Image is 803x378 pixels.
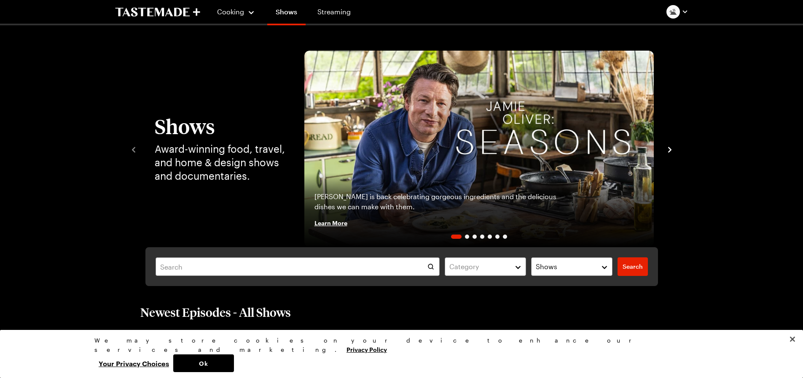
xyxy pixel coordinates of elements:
h1: Shows [155,115,287,137]
span: Go to slide 7 [503,235,507,239]
span: Go to slide 6 [495,235,500,239]
a: More information about your privacy, opens in a new tab [346,345,387,353]
button: Category [445,257,526,276]
img: Jamie Oliver: Seasons [304,51,654,247]
button: Ok [173,354,234,372]
button: Cooking [217,2,255,22]
span: Go to slide 1 [451,235,462,239]
a: To Tastemade Home Page [115,7,200,17]
p: Award-winning food, travel, and home & design shows and documentaries. [155,142,287,183]
button: Your Privacy Choices, Opens the preference center dialog [94,354,173,372]
a: Shows [267,2,306,25]
input: Search [156,257,440,276]
a: filters [618,257,648,276]
h2: Newest Episodes - All Shows [140,305,291,320]
span: Go to slide 3 [473,235,477,239]
span: Search [623,262,643,271]
button: Close [783,330,802,348]
a: Jamie Oliver: Seasons[PERSON_NAME] is back celebrating gorgeous ingredients and the delicious dis... [304,51,654,247]
div: Category [449,262,509,272]
img: Profile picture [666,5,680,19]
div: 1 / 7 [304,51,654,247]
button: Shows [531,257,612,276]
span: Learn More [314,219,347,227]
p: [PERSON_NAME] is back celebrating gorgeous ingredients and the delicious dishes we can make with ... [314,192,578,212]
span: Cooking [217,8,244,16]
button: navigate to previous item [129,144,138,154]
div: We may store cookies on your device to enhance our services and marketing. [94,336,701,354]
span: Go to slide 2 [465,235,469,239]
button: Profile picture [666,5,688,19]
span: Shows [536,262,557,272]
div: Privacy [94,336,701,372]
span: Go to slide 4 [480,235,484,239]
button: navigate to next item [666,144,674,154]
span: Go to slide 5 [488,235,492,239]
